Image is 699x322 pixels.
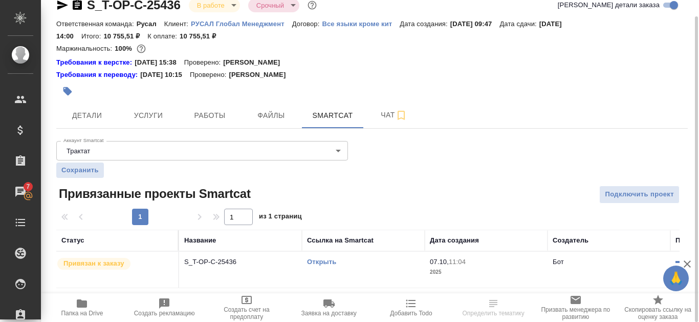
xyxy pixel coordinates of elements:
[56,70,140,80] a: Требования к переводу:
[135,42,148,55] button: 0.00 RUB;
[663,266,689,291] button: 🙏
[56,57,135,68] div: Нажми, чтобы открыть папку с инструкцией
[553,235,588,246] div: Создатель
[322,20,400,28] p: Все языки кроме кит
[605,189,674,200] span: Подключить проект
[41,293,123,322] button: Папка на Drive
[61,165,99,175] span: Сохранить
[180,32,224,40] p: 10 755,51 ₽
[452,293,535,322] button: Определить тематику
[667,268,685,289] span: 🙏
[288,293,370,322] button: Заявка на доставку
[450,20,500,28] p: [DATE] 09:47
[61,310,103,317] span: Папка на Drive
[56,141,348,160] div: Трактат
[229,70,293,80] p: [PERSON_NAME]
[212,306,282,320] span: Создать счет на предоплату
[191,19,292,28] a: РУСАЛ Глобал Менеджмент
[190,70,229,80] p: Проверено:
[56,70,140,80] div: Нажми, чтобы открыть папку с инструкцией
[307,258,336,266] a: Открыть
[62,109,112,122] span: Детали
[301,310,356,317] span: Заявка на доставку
[115,45,135,52] p: 100%
[3,179,38,205] a: 7
[395,109,407,122] svg: Подписаться
[61,235,84,246] div: Статус
[56,20,137,28] p: Ответственная команда:
[322,19,400,28] a: Все языки кроме кит
[430,258,449,266] p: 07.10,
[56,163,104,178] button: Сохранить
[617,293,699,322] button: Скопировать ссылку на оценку заказа
[81,32,103,40] p: Итого:
[164,20,191,28] p: Клиент:
[449,258,466,266] p: 11:04
[56,186,251,202] span: Привязанные проекты Smartcat
[535,293,617,322] button: Призвать менеджера по развитию
[103,32,147,40] p: 10 755,51 ₽
[63,258,124,269] p: Привязан к заказу
[184,257,297,267] p: S_T-OP-C-25436
[400,20,450,28] p: Дата создания:
[623,306,693,320] span: Скопировать ссылку на оценку заказа
[369,109,419,122] span: Чат
[135,57,184,68] p: [DATE] 15:38
[63,147,93,155] button: Трактат
[253,1,287,10] button: Срочный
[194,1,228,10] button: В работе
[599,186,680,204] button: Подключить проект
[370,293,452,322] button: Добавить Todo
[56,57,135,68] a: Требования к верстке:
[123,293,206,322] button: Создать рекламацию
[499,20,539,28] p: Дата сдачи:
[247,109,296,122] span: Файлы
[390,310,432,317] span: Добавить Todo
[20,182,36,192] span: 7
[147,32,180,40] p: К оплате:
[259,210,302,225] span: из 1 страниц
[191,20,292,28] p: РУСАЛ Глобал Менеджмент
[430,267,542,277] p: 2025
[307,235,374,246] div: Ссылка на Smartcat
[541,306,611,320] span: Призвать менеджера по развитию
[56,45,115,52] p: Маржинальность:
[137,20,164,28] p: Русал
[185,109,234,122] span: Работы
[308,109,357,122] span: Smartcat
[292,20,322,28] p: Договор:
[462,310,524,317] span: Определить тематику
[553,258,564,266] p: Бот
[430,235,479,246] div: Дата создания
[140,70,190,80] p: [DATE] 10:15
[184,57,224,68] p: Проверено:
[184,235,216,246] div: Название
[223,57,288,68] p: [PERSON_NAME]
[56,80,79,103] button: Добавить тэг
[134,310,195,317] span: Создать рекламацию
[124,109,173,122] span: Услуги
[206,293,288,322] button: Создать счет на предоплату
